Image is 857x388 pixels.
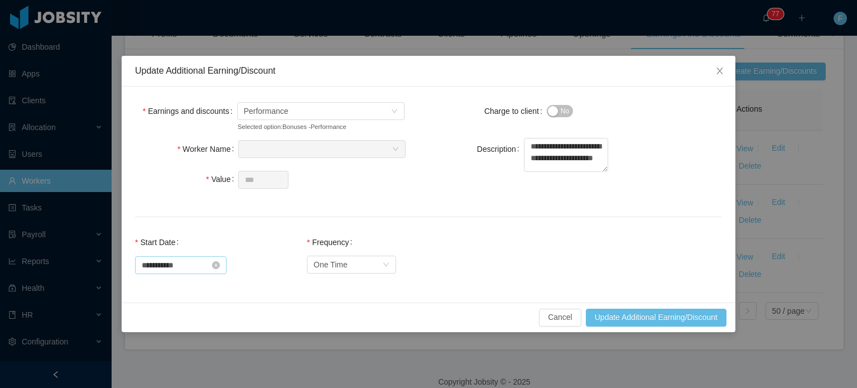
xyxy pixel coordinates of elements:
i: icon: down [392,146,399,154]
button: Update Additional Earning/Discount [586,309,726,327]
div: Update Additional Earning/Discount [135,65,722,77]
button: Cancel [539,309,581,327]
span: Performance [244,103,288,119]
small: Selected option: Bonuses - Performance [238,122,379,132]
label: Description [477,145,524,154]
button: Charge to client [547,105,573,117]
label: Value [206,175,238,184]
button: Close [704,56,735,87]
i: icon: close-circle [212,261,220,269]
i: icon: down [383,261,389,269]
i: icon: close [715,66,724,75]
label: Start Date [135,238,183,247]
i: icon: down [391,108,398,116]
label: Earnings and discounts [143,107,237,116]
label: Frequency [307,238,357,247]
div: One Time [314,256,348,273]
label: Worker Name [177,145,238,154]
label: Charge to client [484,107,547,116]
input: Value [239,171,288,188]
span: No [561,106,569,117]
textarea: Description [524,138,608,173]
